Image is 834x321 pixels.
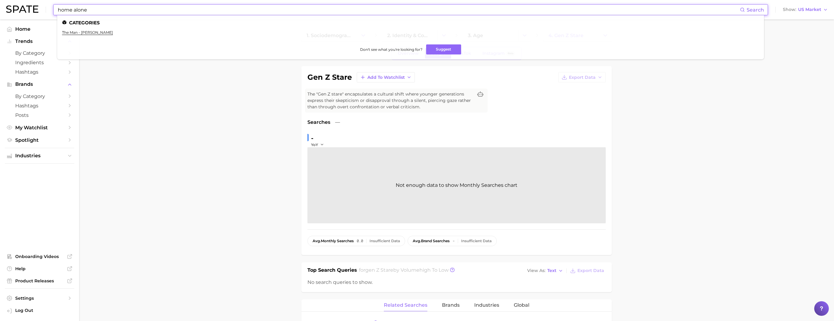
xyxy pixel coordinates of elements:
[365,267,393,273] span: gen z stare
[307,74,352,81] h1: gen z stare
[5,294,74,303] a: Settings
[15,26,64,32] span: Home
[307,279,606,286] div: No search queries to show.
[307,267,357,275] h1: Top Search Queries
[384,302,427,308] span: Related Searches
[15,254,64,259] span: Onboarding Videos
[798,8,821,11] span: US Market
[527,269,545,272] span: View As
[5,110,74,120] a: Posts
[15,50,64,56] span: by Category
[5,306,74,316] a: Log out. Currently logged in with e-mail doyeon@spate.nyc.
[313,239,321,243] abbr: average
[577,268,604,273] span: Export Data
[558,72,606,82] button: Export Data
[15,93,64,99] span: by Category
[5,135,74,145] a: Spotlight
[453,239,455,243] span: -
[5,80,74,89] button: Brands
[15,266,64,271] span: Help
[569,75,596,80] span: Export Data
[15,125,64,131] span: My Watchlist
[15,295,64,301] span: Settings
[357,239,363,243] span: 0.0
[442,302,460,308] span: Brands
[367,75,405,80] span: Add to Watchlist
[359,267,449,275] h2: for by Volume
[307,147,606,223] div: Not enough data to show Monthly Searches chart
[781,6,829,14] button: ShowUS Market
[413,239,421,243] abbr: average
[311,142,318,147] span: YoY
[15,308,69,313] span: Log Out
[569,267,606,275] button: Export Data
[57,5,740,15] input: Search here for a brand, industry, or ingredient
[311,142,324,147] button: YoY
[526,267,565,275] button: View AsText
[783,8,796,11] span: Show
[15,153,64,159] span: Industries
[474,302,499,308] span: Industries
[62,30,113,35] a: the man - [PERSON_NAME]
[15,137,64,143] span: Spotlight
[5,92,74,101] a: by Category
[15,112,64,118] span: Posts
[413,239,450,243] span: brand searches
[360,47,422,52] span: Don't see what you're looking for?
[514,302,529,308] span: Global
[5,24,74,34] a: Home
[5,123,74,132] a: My Watchlist
[307,236,405,246] button: avg.monthly searches0.0Insufficient Data
[5,276,74,285] a: Product Releases
[547,269,556,272] span: Text
[313,239,354,243] span: monthly searches
[15,278,64,284] span: Product Releases
[747,7,764,13] span: Search
[15,60,64,65] span: Ingredients
[15,69,64,75] span: Hashtags
[5,67,74,77] a: Hashtags
[335,119,340,126] span: —
[370,239,400,243] div: Insufficient Data
[5,151,74,160] button: Industries
[461,239,492,243] div: Insufficient Data
[426,44,461,54] button: Suggest
[5,101,74,110] a: Hashtags
[15,39,64,44] span: Trends
[15,103,64,109] span: Hashtags
[62,20,759,25] li: Categories
[6,5,38,13] img: SPATE
[5,37,74,46] button: Trends
[15,82,64,87] span: Brands
[307,119,330,126] span: Searches
[307,91,473,110] span: The "Gen Z stare" encapsulates a cultural shift where younger generations express their skepticis...
[5,264,74,273] a: Help
[5,58,74,67] a: Ingredients
[5,252,74,261] a: Onboarding Videos
[408,236,497,246] button: avg.brand searches-Insufficient Data
[311,133,328,143] div: -
[5,48,74,58] a: by Category
[357,72,415,82] button: Add to Watchlist
[419,267,449,273] span: high to low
